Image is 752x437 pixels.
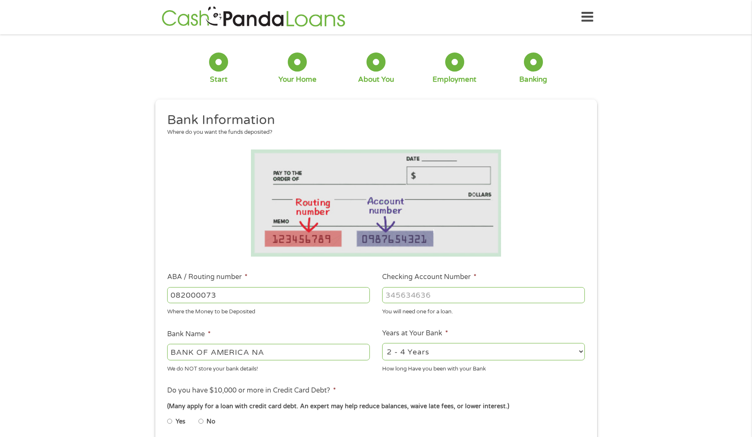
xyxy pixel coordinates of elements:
[167,112,578,129] h2: Bank Information
[251,149,501,257] img: Routing number location
[167,287,370,303] input: 263177916
[167,402,584,411] div: (Many apply for a loan with credit card debt. An expert may help reduce balances, waive late fees...
[167,128,578,137] div: Where do you want the funds deposited?
[358,75,394,84] div: About You
[382,362,585,373] div: How long Have you been with your Bank
[176,417,185,426] label: Yes
[167,305,370,316] div: Where the Money to be Deposited
[519,75,547,84] div: Banking
[382,329,448,338] label: Years at Your Bank
[207,417,215,426] label: No
[167,273,248,282] label: ABA / Routing number
[382,273,477,282] label: Checking Account Number
[167,362,370,373] div: We do NOT store your bank details!
[210,75,228,84] div: Start
[167,330,211,339] label: Bank Name
[278,75,317,84] div: Your Home
[159,5,348,29] img: GetLoanNow Logo
[382,305,585,316] div: You will need one for a loan.
[382,287,585,303] input: 345634636
[432,75,477,84] div: Employment
[167,386,336,395] label: Do you have $10,000 or more in Credit Card Debt?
